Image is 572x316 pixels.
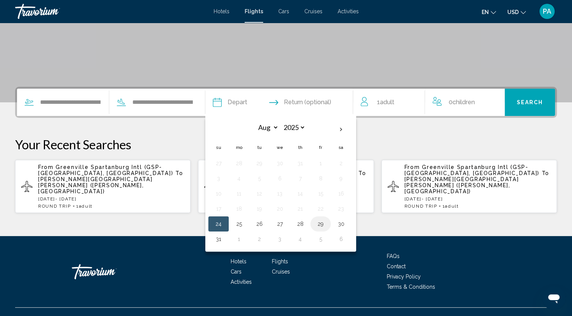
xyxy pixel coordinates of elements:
[76,203,93,209] span: 1
[405,164,539,176] span: Greenville Spartanburg Intl (GSP-[GEOGRAPHIC_DATA], [GEOGRAPHIC_DATA])
[294,158,306,169] button: Day 31
[315,219,327,229] button: Day 29
[381,160,557,213] button: From Greenville Spartanburg Intl (GSP-[GEOGRAPHIC_DATA], [GEOGRAPHIC_DATA]) To [PERSON_NAME][GEOG...
[198,160,374,213] button: From Greenville Spartanburg Intl (GSP-[GEOGRAPHIC_DATA], [GEOGRAPHIC_DATA]) To [PERSON_NAME] [US_...
[537,3,557,19] button: User Menu
[315,173,327,184] button: Day 8
[353,89,504,116] button: Travelers: 1 adult, 0 children
[175,170,183,176] span: To
[212,203,225,214] button: Day 17
[387,274,421,280] a: Privacy Policy
[38,176,152,194] span: [PERSON_NAME][GEOGRAPHIC_DATA][PERSON_NAME] ([PERSON_NAME], [GEOGRAPHIC_DATA])
[17,89,555,116] div: Search widget
[294,188,306,199] button: Day 14
[315,203,327,214] button: Day 22
[231,258,246,264] a: Hotels
[272,269,290,275] a: Cruises
[294,203,306,214] button: Day 21
[72,260,147,283] a: Travorium
[516,100,543,106] span: Search
[38,164,173,176] span: Greenville Spartanburg Intl (GSP-[GEOGRAPHIC_DATA], [GEOGRAPHIC_DATA])
[294,234,306,244] button: Day 4
[387,263,406,269] a: Contact
[274,188,286,199] button: Day 13
[543,8,551,15] span: PA
[377,97,394,108] span: 1
[335,219,347,229] button: Day 30
[253,234,265,244] button: Day 2
[15,4,206,19] a: Travorium
[405,203,437,209] span: ROUND TRIP
[253,203,265,214] button: Day 19
[335,173,347,184] button: Day 9
[331,121,351,138] button: Next month
[38,164,54,170] span: From
[482,9,489,15] span: en
[213,89,247,116] button: Depart date
[294,173,306,184] button: Day 7
[233,188,245,199] button: Day 11
[507,9,519,15] span: USD
[269,89,331,116] button: Return date
[233,219,245,229] button: Day 25
[214,8,229,14] a: Hotels
[15,137,557,152] p: Your Recent Searches
[387,253,400,259] a: FAQs
[15,160,191,213] button: From Greenville Spartanburg Intl (GSP-[GEOGRAPHIC_DATA], [GEOGRAPHIC_DATA]) To [PERSON_NAME][GEOG...
[233,234,245,244] button: Day 1
[212,234,225,244] button: Day 31
[315,234,327,244] button: Day 5
[448,97,474,108] span: 0
[233,173,245,184] button: Day 4
[387,284,435,290] a: Terms & Conditions
[231,279,252,285] a: Activities
[254,121,279,134] select: Select month
[315,188,327,199] button: Day 15
[274,203,286,214] button: Day 20
[212,158,225,169] button: Day 27
[278,8,289,14] a: Cars
[253,158,265,169] button: Day 29
[233,158,245,169] button: Day 28
[212,188,225,199] button: Day 10
[233,203,245,214] button: Day 18
[335,158,347,169] button: Day 2
[445,203,459,209] span: Adult
[358,170,366,176] span: To
[315,158,327,169] button: Day 1
[405,196,551,202] p: [DATE] - [DATE]
[335,234,347,244] button: Day 6
[335,188,347,199] button: Day 16
[294,219,306,229] button: Day 28
[212,173,225,184] button: Day 3
[482,6,496,17] button: Change language
[405,164,420,170] span: From
[38,203,71,209] span: ROUND TRIP
[245,8,263,14] a: Flights
[542,286,566,310] iframe: Button to launch messaging window
[272,258,288,264] a: Flights
[231,269,242,275] a: Cars
[304,8,322,14] a: Cruises
[253,219,265,229] button: Day 26
[253,173,265,184] button: Day 5
[335,203,347,214] button: Day 23
[79,203,93,209] span: Adult
[274,158,286,169] button: Day 30
[274,219,286,229] button: Day 27
[542,170,549,176] span: To
[274,173,286,184] button: Day 6
[212,219,225,229] button: Day 24
[274,234,286,244] button: Day 3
